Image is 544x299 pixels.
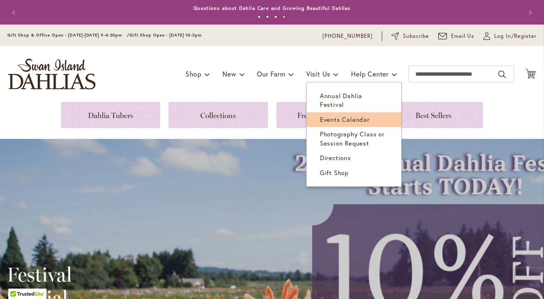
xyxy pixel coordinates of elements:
span: Help Center [351,69,389,78]
a: Log In/Register [483,32,537,40]
span: New [222,69,236,78]
a: Questions about Dahlia Care and Growing Beautiful Dahlias [193,5,351,11]
span: Visit Us [306,69,330,78]
span: Gift Shop & Office Open - [DATE]-[DATE] 9-4:30pm / [7,32,129,38]
span: Photography Class or Session Request [320,130,385,147]
a: Subscribe [391,32,429,40]
a: [PHONE_NUMBER] [322,32,373,40]
span: Annual Dahlia Festival [320,91,362,109]
span: Our Farm [257,69,285,78]
button: 4 of 4 [283,15,285,18]
span: Email Us [451,32,475,40]
button: Next [521,4,538,21]
button: 3 of 4 [274,15,277,18]
span: Gift Shop Open - [DATE] 10-3pm [129,32,202,38]
span: Events Calendar [320,115,370,124]
span: Subscribe [403,32,429,40]
button: 2 of 4 [266,15,269,18]
button: 1 of 4 [258,15,261,18]
a: store logo [8,59,95,89]
span: Gift Shop [320,168,349,177]
a: Email Us [438,32,475,40]
span: Directions [320,153,351,162]
span: Log In/Register [494,32,537,40]
button: Previous [7,4,23,21]
span: Shop [185,69,202,78]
